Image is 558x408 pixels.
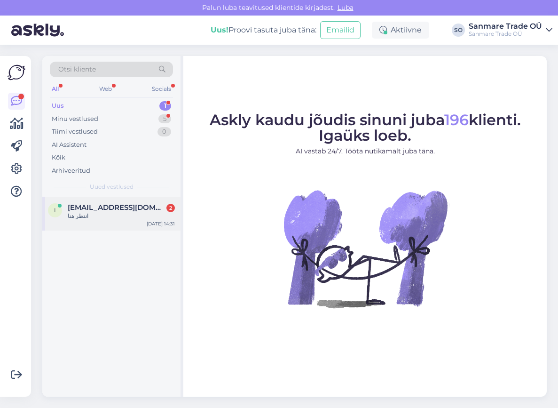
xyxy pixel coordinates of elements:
[50,83,61,95] div: All
[469,23,552,38] a: Sanmare Trade OÜSanmare Trade OÜ
[147,220,175,227] div: [DATE] 14:31
[210,146,521,156] p: AI vastab 24/7. Tööta nutikamalt juba täna.
[281,164,450,333] img: No Chat active
[52,140,86,150] div: AI Assistent
[372,22,429,39] div: Aktiivne
[211,24,316,36] div: Proovi tasuta juba täna:
[210,111,521,144] span: Askly kaudu jõudis sinuni juba klienti. Igaüks loeb.
[166,204,175,212] div: 2
[159,101,171,111] div: 1
[52,114,98,124] div: Minu vestlused
[157,127,171,136] div: 0
[211,25,228,34] b: Uus!
[469,23,542,30] div: Sanmare Trade OÜ
[452,24,465,37] div: SO
[52,153,65,162] div: Kõik
[8,64,25,81] img: Askly Logo
[97,83,114,95] div: Web
[444,111,469,129] span: 196
[52,166,90,176] div: Arhiveeritud
[58,64,96,74] span: Otsi kliente
[335,3,356,12] span: Luba
[90,183,134,191] span: Uued vestlused
[52,101,64,111] div: Uus
[320,21,361,39] button: Emailid
[158,114,171,124] div: 5
[52,127,98,136] div: Tiimi vestlused
[68,212,175,220] div: انتظر هنا
[68,203,165,212] span: ilyasw516@gmail.com
[469,30,542,38] div: Sanmare Trade OÜ
[150,83,173,95] div: Socials
[54,207,56,214] span: i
